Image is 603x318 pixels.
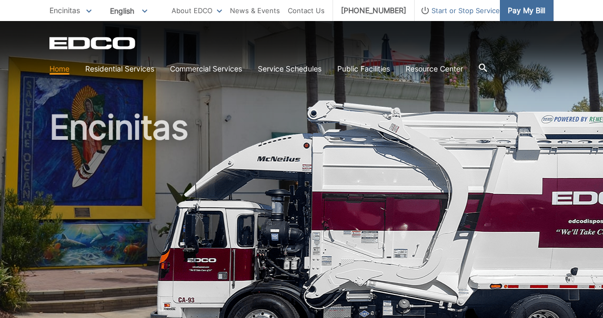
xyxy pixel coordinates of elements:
[102,2,155,19] span: English
[508,5,545,16] span: Pay My Bill
[85,63,154,75] a: Residential Services
[337,63,390,75] a: Public Facilities
[49,6,80,15] span: Encinitas
[170,63,242,75] a: Commercial Services
[49,63,69,75] a: Home
[258,63,321,75] a: Service Schedules
[172,5,222,16] a: About EDCO
[288,5,325,16] a: Contact Us
[230,5,280,16] a: News & Events
[49,37,137,49] a: EDCD logo. Return to the homepage.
